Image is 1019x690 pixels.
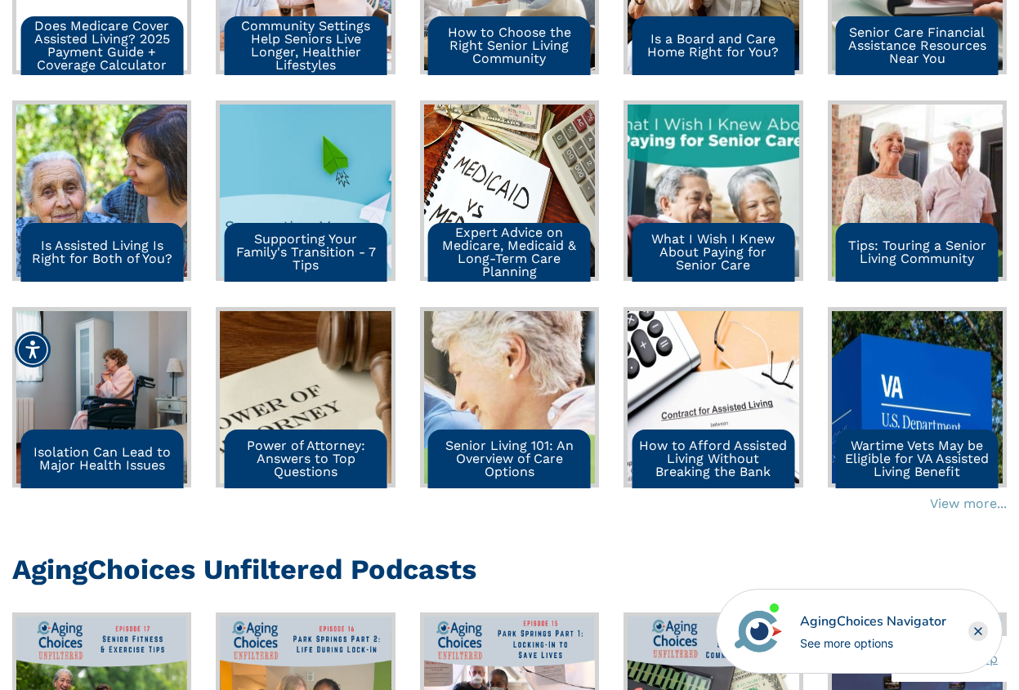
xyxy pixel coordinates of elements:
a: Expert Advice on Medicare, Medicaid & Long-Term Care Planning [420,100,599,281]
p: How to Choose the Right Senior Living Community [435,26,584,65]
a: Supporting Your Family's Transition - 7 Tips [216,100,395,281]
p: Supporting Your Family's Transition - 7 Tips [231,233,381,272]
p: Senior Living 101: An Overview of Care Options [435,439,584,479]
img: Senior_Living_101-_An_Overview_of_Care_Options_-_AgingChoices.jpg [424,311,595,483]
img: avatar [731,603,786,659]
img: Introduction_to_What_I_Wish_I_Knew_About_Paying_for_Senior_Care_-_AgingChoices.jpg [628,105,798,277]
a: Is Assisted Living Is Right for Both of You? [12,100,191,281]
a: What I Wish I Knew About Paying for Senior Care [623,100,802,281]
img: Supporting_Your_Family_s_Transition-AgingChoices.com.jpg [220,105,391,277]
a: How to Afford Assisted Living Without Breaking the Bank [623,307,802,487]
p: Wartime Vets May be Eligible for VA Assisted Living Benefit [842,439,992,479]
p: Community Settings Help Seniors Live Longer, Healthier Lifestyles [231,20,381,72]
img: shutterstock_782087989.jpg [16,311,187,483]
p: Senior Care Financial Assistance Resources Near You [842,26,992,65]
p: What I Wish I Knew About Paying for Senior Care [638,233,788,272]
p: Isolation Can Lead to Major Health Issues [27,446,177,472]
p: Is a Board and Care Home Right for You? [638,33,788,59]
a: AgingChoices Unfiltered Podcasts [12,567,476,582]
a: Wartime Vets May be Eligible for VA Assisted Living Benefit [828,307,1007,487]
a: Senior Living 101: An Overview of Care Options [420,307,599,487]
a: Power of Attorney: Answers to Top Questions [216,307,395,487]
div: See more options [800,634,946,652]
p: Does Medicare Cover Assisted Living? 2025 Payment Guide + Coverage Calculator [27,20,177,72]
p: Power of Attorney: Answers to Top Questions [231,439,381,479]
img: Medicade_vs_medicare_1200_copy.jpg [424,105,595,277]
p: Is Assisted Living Is Right for Both of You? [27,239,177,265]
p: Expert Advice on Medicare, Medicaid & Long-Term Care Planning [435,226,584,278]
img: shutterstock_330024863.jpg [220,311,391,483]
img: AgingChoices-Wartime_Vets_May_be_Eligible_for_VA_Assisted_Living_Benefit_-_thumbnail.jpg [832,311,1003,483]
div: Accessibility Menu [15,332,51,367]
h2: AgingChoices Unfiltered Podcasts [12,553,476,585]
img: AgingChoices-How_to_Afford_Assisted_Living_Without_Breaking_the_Bank_-thumbnail.jpg [628,311,798,483]
div: Close [968,621,988,641]
a: View more... [930,494,1007,514]
p: How to Afford Assisted Living Without Breaking the Bank [638,439,788,479]
img: shutterstock_712695178.jpg [16,105,187,277]
p: Tips: Touring a Senior Living Community [842,239,992,265]
a: Isolation Can Lead to Major Health Issues [12,307,191,487]
div: AgingChoices Navigator [800,612,946,631]
a: Tips: Touring a Senior Living Community [828,100,1007,281]
img: What_Are_the_Top_10_Tips_for_Touring_a_Senior_Living_Community__-_AgingChoices.com.jpg [832,105,1003,277]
